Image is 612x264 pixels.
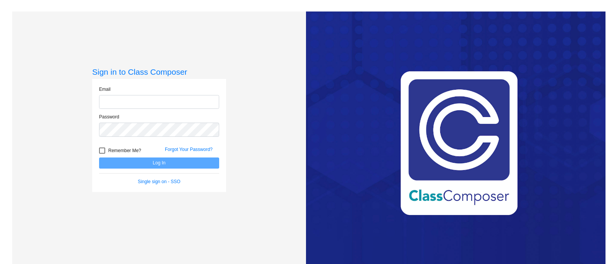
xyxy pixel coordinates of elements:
[99,157,219,169] button: Log In
[165,147,213,152] a: Forgot Your Password?
[99,113,119,120] label: Password
[92,67,226,77] h3: Sign in to Class Composer
[138,179,180,184] a: Single sign on - SSO
[99,86,111,93] label: Email
[108,146,141,155] span: Remember Me?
